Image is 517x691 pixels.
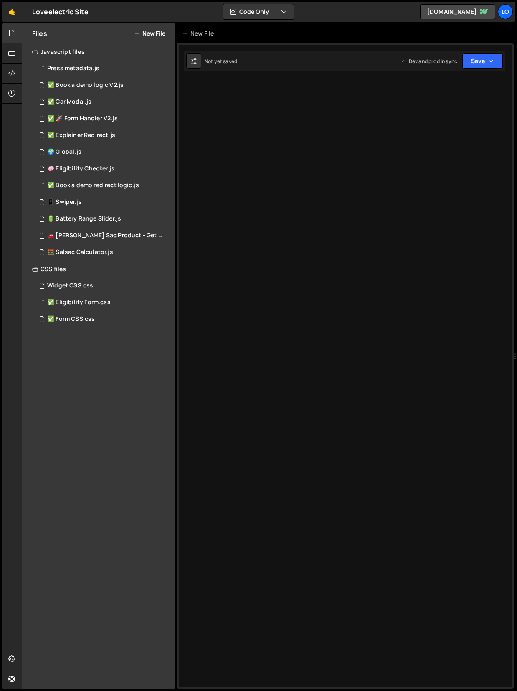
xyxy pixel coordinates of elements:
div: Press metadata.js [47,65,99,72]
a: 🤙 [2,2,22,22]
div: ✅ Form CSS.css [47,315,95,323]
div: 🔋 Battery Range Slider.js [47,215,121,223]
div: Dev and prod in sync [400,58,457,65]
div: Javascript files [22,43,175,60]
div: Loveelectric Site [32,7,89,17]
div: 8014/41354.css [32,294,175,311]
div: 8014/42769.js [32,144,175,160]
div: 🌍 Global.js [47,148,81,156]
div: 8014/46694.js [32,77,175,94]
div: 8014/41351.css [32,311,175,328]
div: 🧮 Salsac Calculator.js [47,249,113,256]
div: ✅ Eligibility Form.css [47,299,111,306]
div: 8014/34949.js [32,194,175,211]
div: 8014/47792.js [32,60,175,77]
div: 🚗 [PERSON_NAME] Sac Product - Get started.js [47,232,162,239]
h2: Files [32,29,47,38]
div: 8014/42987.js [32,110,175,127]
div: ✅ 🚀 Form Handler V2.js [47,115,118,122]
div: 8014/41355.js [32,177,175,194]
div: 8014/41995.js [32,94,175,110]
div: ✅ Book a demo logic V2.js [47,81,124,89]
div: Not yet saved [205,58,237,65]
button: Save [462,53,503,69]
div: 8014/41778.js [32,127,175,144]
div: 🧼 Eligibility Checker.js [47,165,114,173]
div: 8014/28850.js [32,244,175,261]
div: CSS files [22,261,175,277]
div: ✅ Car Modal.js [47,98,91,106]
div: ✅ Book a demo redirect logic.js [47,182,139,189]
div: 8014/42657.js [32,160,175,177]
a: [DOMAIN_NAME] [420,4,495,19]
div: New File [182,29,217,38]
div: 8014/47728.css [32,277,175,294]
div: 8014/33036.js [32,227,178,244]
button: Code Only [223,4,294,19]
a: Lo [498,4,513,19]
button: New File [134,30,165,37]
div: 📱 Swiper.js [47,198,82,206]
div: 8014/34824.js [32,211,175,227]
div: ✅ Explainer Redirect.js [47,132,115,139]
div: Widget CSS.css [47,282,93,290]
